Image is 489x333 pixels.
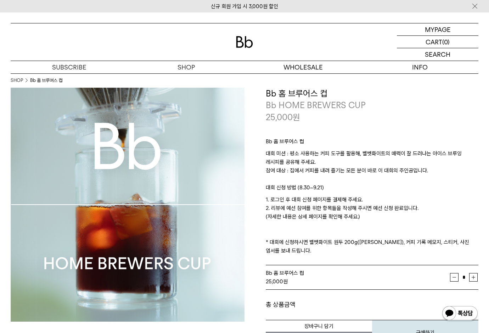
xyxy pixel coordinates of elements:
[266,300,372,309] dt: 총 상품금액
[266,137,478,149] p: Bb 홈 브루어스 컵
[266,195,478,255] p: 1. 로그인 후 대회 신청 페이지를 결제해 주세요. 2. 리뷰에 예선 참여를 위한 항목들을 작성해 주시면 예선 신청 완료입니다. (자세한 내용은 상세 페이지를 확인해 주세요....
[442,36,450,48] p: (0)
[266,277,450,286] div: 원
[361,61,478,73] p: INFO
[426,36,442,48] p: CART
[469,273,478,282] button: 증가
[266,149,478,183] p: 대회 미션 : 평소 사용하는 커피 도구를 활용해, 벨벳화이트의 매력이 잘 드러나는 아이스 브루잉 레시피를 공유해 주세요. 참여 대상 : 집에서 커피를 내려 즐기는 모든 분이 ...
[425,48,450,61] p: SEARCH
[128,61,244,73] a: SHOP
[11,61,128,73] a: SUBSCRIBE
[266,270,304,276] span: Bb 홈 브루어스 컵
[266,88,478,100] h3: Bb 홈 브루어스 컵
[266,320,372,332] button: 장바구니 담기
[266,278,283,285] strong: 25,000
[244,61,361,73] p: WHOLESALE
[211,3,278,10] a: 신규 회원 가입 시 3,000원 할인
[450,273,459,282] button: 감소
[397,36,478,48] a: CART (0)
[293,112,300,122] span: 원
[30,77,62,84] li: Bb 홈 브루어스 컵
[397,23,478,36] a: MYPAGE
[11,88,244,322] img: Bb 홈 브루어스 컵
[266,183,478,195] p: 대회 신청 방법 (8.30~9.21)
[236,36,253,48] img: 로고
[442,305,478,322] img: 카카오톡 채널 1:1 채팅 버튼
[266,111,300,123] p: 25,000
[425,23,451,35] p: MYPAGE
[266,99,478,111] p: Bb HOME BREWERS CUP
[11,77,23,84] a: SHOP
